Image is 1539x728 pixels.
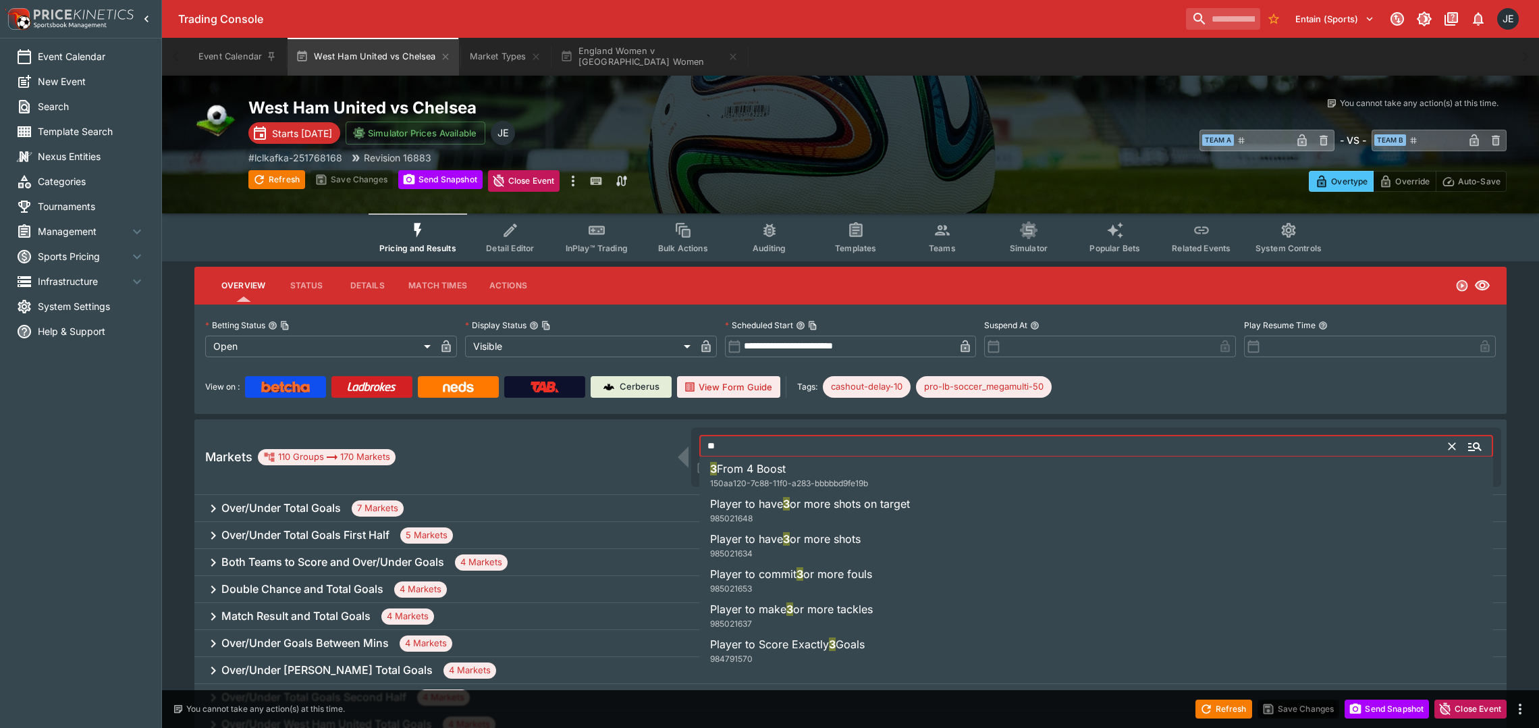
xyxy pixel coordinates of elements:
[796,321,805,330] button: Scheduled StartCopy To Clipboard
[836,638,865,651] span: Goals
[248,97,878,118] h2: Copy To Clipboard
[710,548,753,558] span: 985021634
[717,462,786,475] span: From 4 Boost
[394,583,447,596] span: 4 Markets
[1512,701,1528,717] button: more
[38,199,145,213] span: Tournaments
[677,376,780,398] button: View Form Guide
[603,382,614,392] img: Cerberus
[38,274,129,288] span: Infrastructure
[753,243,786,253] span: Auditing
[272,126,332,140] p: Starts [DATE]
[565,170,581,192] button: more
[710,532,783,546] span: Player to have
[346,122,485,145] button: Simulator Prices Available
[1318,321,1328,330] button: Play Resume Time
[710,567,796,581] span: Player to commit
[591,376,672,398] a: Cerberus
[1474,278,1490,294] svg: Visible
[221,501,341,515] h6: Over/Under Total Goals
[710,513,753,523] span: 985021648
[710,619,752,629] span: 985021637
[710,462,717,475] span: 3
[205,449,252,465] h5: Markets
[797,376,817,398] label: Tags:
[178,12,1181,26] div: Trading Console
[1436,171,1507,192] button: Auto-Save
[783,532,790,546] span: 3
[710,638,829,651] span: Player to Score Exactly
[725,319,793,331] p: Scheduled Start
[710,497,783,511] span: Player to have
[1089,243,1140,253] span: Popular Bets
[796,567,803,581] span: 3
[462,38,549,76] button: Market Types
[205,336,435,357] div: Open
[288,38,458,76] button: West Ham United vs Chelsea
[381,610,434,623] span: 4 Markets
[835,243,876,253] span: Templates
[1010,243,1048,253] span: Simulator
[1340,133,1366,147] h6: - VS -
[190,38,285,76] button: Event Calendar
[38,124,145,138] span: Template Search
[916,376,1052,398] div: Betting Target: cerberus
[221,582,383,596] h6: Double Chance and Total Goals
[38,174,145,188] span: Categories
[1287,8,1382,30] button: Select Tenant
[1172,243,1231,253] span: Related Events
[1412,7,1436,31] button: Toggle light/dark mode
[263,449,390,465] div: 110 Groups 170 Markets
[1374,134,1406,146] span: Team B
[829,638,836,651] span: 3
[1244,319,1316,331] p: Play Resume Time
[1434,700,1507,719] button: Close Event
[261,382,310,392] img: Betcha
[364,151,431,165] p: Revision 16883
[38,249,129,263] span: Sports Pricing
[38,324,145,338] span: Help & Support
[1030,321,1039,330] button: Suspend At
[1373,171,1436,192] button: Override
[455,556,508,569] span: 4 Markets
[465,319,526,331] p: Display Status
[1439,7,1463,31] button: Documentation
[1255,243,1322,253] span: System Controls
[4,5,31,32] img: PriceKinetics Logo
[710,602,786,616] span: Player to make
[1309,171,1507,192] div: Start From
[1340,97,1498,109] p: You cannot take any action(s) at this time.
[486,243,534,253] span: Detail Editor
[38,299,145,313] span: System Settings
[658,243,708,253] span: Bulk Actions
[38,74,145,88] span: New Event
[347,382,396,392] img: Ladbrokes
[1345,700,1429,719] button: Send Snapshot
[1463,434,1487,459] button: Close
[488,170,560,192] button: Close Event
[205,319,265,331] p: Betting Status
[221,636,389,650] h6: Over/Under Goals Between Mins
[478,269,539,302] button: Actions
[531,382,559,392] img: TabNZ
[916,380,1052,394] span: pro-lb-soccer_megamulti-50
[186,703,345,715] p: You cannot take any action(s) at this time.
[400,637,452,650] span: 4 Markets
[1466,7,1490,31] button: Notifications
[984,319,1027,331] p: Suspend At
[808,321,817,330] button: Copy To Clipboard
[710,478,868,488] span: 150aa120-7c88-11f0-a283-bbbbbd9fe19b
[38,149,145,163] span: Nexus Entities
[443,382,473,392] img: Neds
[1458,174,1501,188] p: Auto-Save
[620,380,659,394] p: Cerberus
[369,213,1332,261] div: Event type filters
[379,243,456,253] span: Pricing and Results
[823,380,911,394] span: cashout-delay-10
[1395,174,1430,188] p: Override
[34,9,134,20] img: PriceKinetics
[221,555,444,569] h6: Both Teams to Score and Over/Under Goals
[465,336,695,357] div: Visible
[398,170,483,189] button: Send Snapshot
[1202,134,1234,146] span: Team A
